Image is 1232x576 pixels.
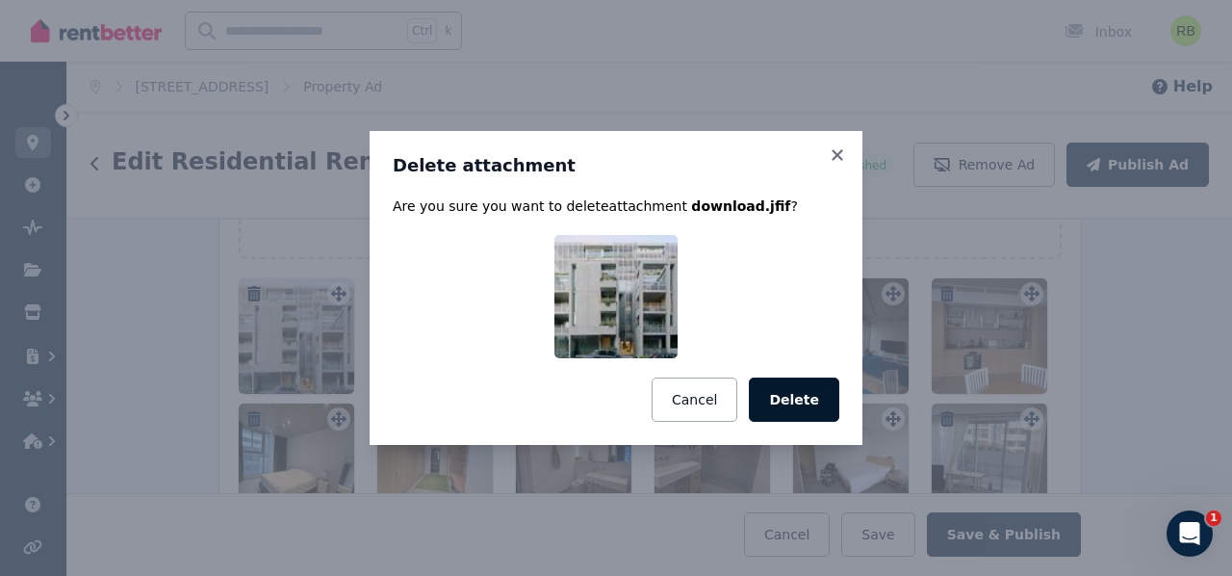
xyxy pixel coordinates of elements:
p: Are you sure you want to delete attachment ? [393,196,839,216]
button: Cancel [652,378,737,422]
img: download.jfif [554,235,678,358]
span: download.jfif [691,198,790,214]
button: Delete [749,378,839,422]
h3: Delete attachment [393,154,839,177]
iframe: Intercom live chat [1167,511,1213,557]
span: 1 [1206,511,1221,526]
